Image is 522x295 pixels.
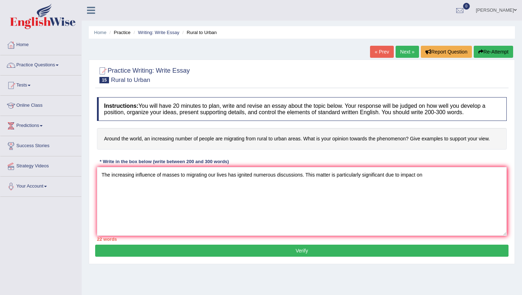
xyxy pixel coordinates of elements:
a: Writing: Write Essay [138,30,179,35]
div: * Write in the box below (write between 200 and 300 words) [97,158,232,165]
a: Predictions [0,116,81,134]
h4: Around the world, an increasing number of people are migrating from rural to urban areas. What is... [97,128,507,150]
a: « Prev [370,46,393,58]
div: 22 words [97,236,507,243]
h4: You will have 20 minutes to plan, write and revise an essay about the topic below. Your response ... [97,97,507,121]
li: Practice [108,29,130,36]
a: Online Class [0,96,81,113]
a: Your Account [0,177,81,194]
button: Re-Attempt [474,46,513,58]
h2: Practice Writing: Write Essay [97,66,190,83]
a: Home [0,35,81,53]
span: 0 [463,3,470,10]
small: Rural to Urban [111,77,150,83]
a: Success Stories [0,136,81,154]
span: 15 [99,77,109,83]
a: Next » [396,46,419,58]
a: Home [94,30,107,35]
a: Tests [0,76,81,93]
li: Rural to Urban [181,29,217,36]
a: Practice Questions [0,55,81,73]
button: Report Question [421,46,472,58]
a: Strategy Videos [0,156,81,174]
b: Instructions: [104,103,138,109]
button: Verify [95,245,509,257]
